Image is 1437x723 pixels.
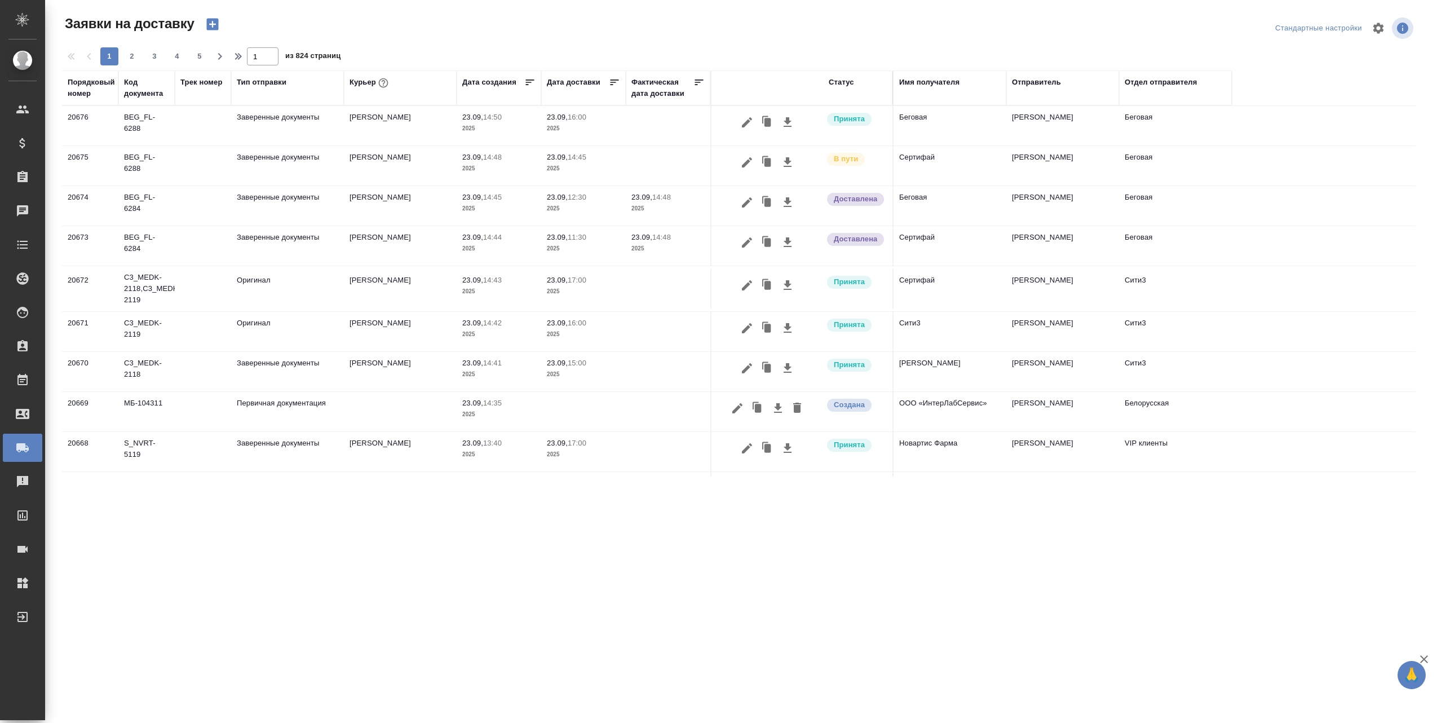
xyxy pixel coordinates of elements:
td: [PERSON_NAME] [1006,392,1119,431]
button: Скачать [778,358,797,379]
td: [PERSON_NAME] [1006,146,1119,186]
p: 2025 [547,286,620,297]
td: 20675 [62,146,118,186]
td: Сити [894,472,1006,512]
td: [PERSON_NAME] [1006,352,1119,391]
td: Сити [1119,472,1232,512]
div: Документы доставлены, фактическая дата доставки проставиться автоматически [826,232,887,247]
span: Заявки на доставку [62,15,194,33]
td: C3_MEDK-2118,C3_MEDK-2119 [118,266,175,311]
button: Скачать [778,152,797,173]
p: 2025 [631,243,705,254]
td: [PERSON_NAME] [894,352,1006,391]
p: 23.09, [462,193,483,201]
button: 🙏 [1398,661,1426,689]
div: Тип отправки [237,77,286,88]
button: 4 [168,47,186,65]
p: 23.09, [462,113,483,121]
p: 23.09, [462,276,483,284]
div: Отправитель [1012,77,1061,88]
button: Редактировать [737,232,757,253]
p: 16:00 [568,113,586,121]
p: 14:45 [483,193,502,201]
p: 23.09, [462,359,483,367]
button: Редактировать [737,358,757,379]
td: 20672 [62,269,118,308]
p: 2025 [462,409,536,420]
button: Редактировать [737,192,757,213]
div: Курьер назначен [826,275,887,290]
p: 2025 [547,243,620,254]
p: Принята [834,319,865,330]
div: Заявка принята в работу [826,152,887,167]
p: Доставлена [834,233,877,245]
td: 20671 [62,312,118,351]
p: 14:48 [652,193,671,201]
td: [PERSON_NAME] [344,472,457,512]
p: 15:00 [568,359,586,367]
p: 2025 [462,329,536,340]
td: Оригинал [231,312,344,351]
p: В пути [834,153,858,165]
td: C3_MEDK-2118 [118,352,175,391]
td: Оригинал [231,269,344,308]
td: Заверенные документы [231,186,344,226]
button: Скачать [778,192,797,213]
p: 2025 [547,369,620,380]
td: Первичная документация [231,392,344,431]
button: Клонировать [757,192,778,213]
td: Сити3 [1119,352,1232,391]
div: Курьер назначен [826,358,887,373]
p: Принята [834,276,865,288]
p: 23.09, [547,359,568,367]
p: 14:45 [568,153,586,161]
button: Редактировать [728,398,747,419]
td: Сертифай [894,146,1006,186]
td: [PERSON_NAME] [344,226,457,266]
td: [PERSON_NAME] [1006,186,1119,226]
td: Беговая [1119,186,1232,226]
div: Фактическая дата доставки [631,77,693,99]
p: 2025 [547,123,620,134]
td: Готовый заказ [231,472,344,512]
td: Сертифай [894,226,1006,266]
td: Сити3 [1119,269,1232,308]
span: из 824 страниц [285,49,341,65]
td: BEG_FL-6284 [118,226,175,266]
div: split button [1272,20,1365,37]
td: Заверенные документы [231,146,344,186]
p: 23.09, [547,319,568,327]
td: C3_MEDK-2119 [118,312,175,351]
button: Редактировать [737,112,757,133]
p: 2025 [631,203,705,214]
p: 23.09, [547,193,568,201]
span: Посмотреть информацию [1392,17,1416,39]
p: 2025 [462,123,536,134]
button: Скачать [778,275,797,296]
p: 23.09, [462,439,483,447]
p: 14:48 [483,153,502,161]
td: [PERSON_NAME] [1006,269,1119,308]
p: 17:00 [568,276,586,284]
p: 23.09, [462,319,483,327]
p: 23.09, [547,439,568,447]
p: 12:30 [568,193,586,201]
td: BEG_FL-6284 [118,186,175,226]
p: 11:30 [568,233,586,241]
p: Создана [834,399,865,411]
span: 🙏 [1402,663,1421,687]
td: 20676 [62,106,118,146]
td: Сити3 [894,312,1006,351]
td: S_NVRT-5119 [118,432,175,471]
button: Создать [199,15,226,34]
div: Курьер назначен [826,318,887,333]
button: Скачать [778,112,797,133]
td: Беговая [894,106,1006,146]
button: Клонировать [757,112,778,133]
td: [PERSON_NAME] [344,146,457,186]
td: VIP клиенты [1119,432,1232,471]
td: BEG_FL-6288 [118,146,175,186]
td: Заверенные документы [231,432,344,471]
div: Код документа [124,77,169,99]
td: BEG_FL-6288 [118,106,175,146]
